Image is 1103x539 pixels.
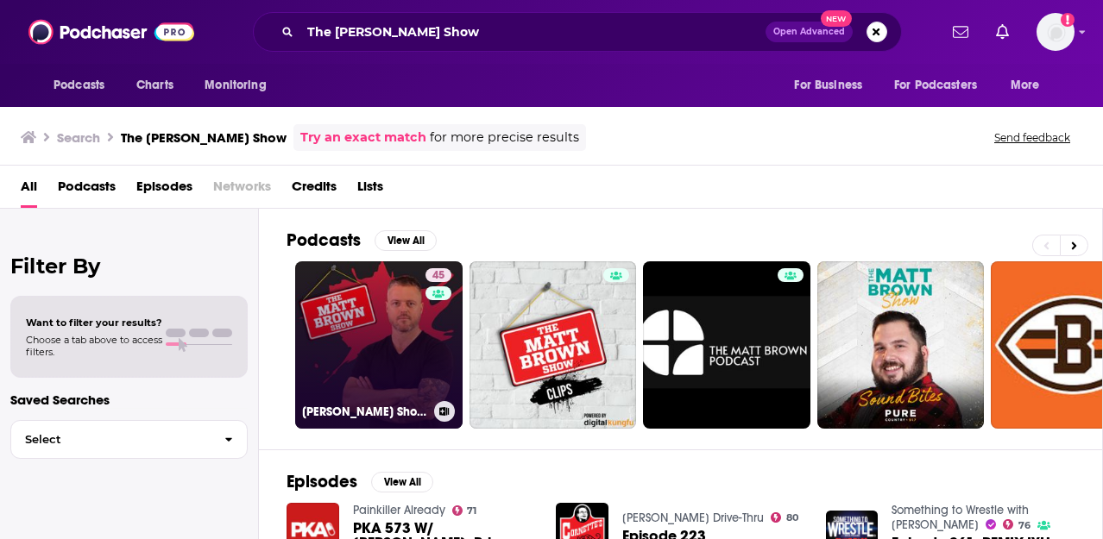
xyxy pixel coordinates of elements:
[136,172,192,208] a: Episodes
[213,172,271,208] span: Networks
[946,17,975,47] a: Show notifications dropdown
[41,69,127,102] button: open menu
[425,268,451,282] a: 45
[771,512,798,523] a: 80
[357,172,383,208] a: Lists
[287,229,437,251] a: PodcastsView All
[287,471,433,492] a: EpisodesView All
[989,130,1075,145] button: Send feedback
[452,505,477,516] a: 71
[10,420,248,459] button: Select
[1037,13,1075,51] img: User Profile
[28,16,194,48] img: Podchaser - Follow, Share and Rate Podcasts
[10,254,248,279] h2: Filter By
[989,17,1016,47] a: Show notifications dropdown
[1003,519,1031,530] a: 76
[432,267,444,285] span: 45
[136,73,173,97] span: Charts
[773,28,845,36] span: Open Advanced
[894,73,977,97] span: For Podcasters
[375,230,437,251] button: View All
[782,69,884,102] button: open menu
[300,18,766,46] input: Search podcasts, credits, & more...
[292,172,337,208] a: Credits
[125,69,184,102] a: Charts
[58,172,116,208] a: Podcasts
[192,69,288,102] button: open menu
[794,73,862,97] span: For Business
[287,471,357,492] h2: Episodes
[57,129,100,146] h3: Search
[287,229,361,251] h2: Podcasts
[253,12,902,52] div: Search podcasts, credits, & more...
[1011,73,1040,97] span: More
[892,503,1029,532] a: Something to Wrestle with Bruce Prichard
[11,434,211,445] span: Select
[467,507,476,515] span: 71
[10,392,248,408] p: Saved Searches
[300,128,426,147] a: Try an exact match
[883,69,1002,102] button: open menu
[54,73,104,97] span: Podcasts
[371,472,433,492] button: View All
[1018,522,1031,530] span: 76
[26,334,162,358] span: Choose a tab above to access filters.
[295,261,463,429] a: 45[PERSON_NAME] Show - Conversations That Power The Business World.
[766,22,853,42] button: Open AdvancedNew
[1061,13,1075,27] svg: Add a profile image
[21,172,37,208] a: All
[821,10,852,27] span: New
[205,73,266,97] span: Monitoring
[121,129,287,146] h3: The [PERSON_NAME] Show
[1037,13,1075,51] button: Show profile menu
[430,128,579,147] span: for more precise results
[1037,13,1075,51] span: Logged in as BerkMarc
[622,511,764,525] a: Jim Cornette’s Drive-Thru
[302,404,427,419] h3: [PERSON_NAME] Show - Conversations That Power The Business World.
[353,503,445,517] a: Painkiller Already
[999,69,1062,102] button: open menu
[26,317,162,329] span: Want to filter your results?
[786,514,798,522] span: 80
